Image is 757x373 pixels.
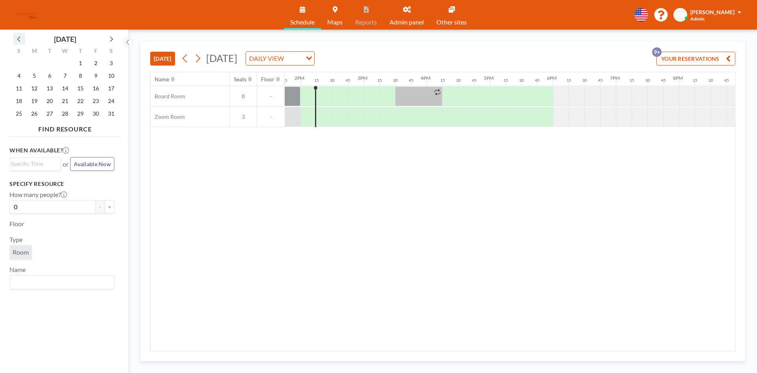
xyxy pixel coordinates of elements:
span: Room [13,248,29,256]
input: Search for option [11,277,110,287]
span: [DATE] [206,52,237,64]
div: W [58,47,73,57]
div: 30 [582,78,587,83]
span: Saturday, January 24, 2026 [106,96,117,107]
div: 7PM [610,75,620,81]
div: 15 [630,78,634,83]
div: 15 [503,78,508,83]
span: Friday, January 23, 2026 [90,96,101,107]
div: Search for option [10,276,114,289]
div: T [42,47,58,57]
div: T [73,47,88,57]
span: Sunday, January 4, 2026 [13,70,24,81]
div: Name [155,76,169,83]
span: Wednesday, January 14, 2026 [60,83,71,94]
span: Friday, January 2, 2026 [90,58,101,69]
div: 3PM [358,75,367,81]
label: How many people? [9,191,67,199]
div: 2PM [295,75,304,81]
span: Friday, January 9, 2026 [90,70,101,81]
label: Name [9,266,26,274]
span: LW [676,11,684,19]
span: Admin panel [390,19,424,25]
span: 8 [230,93,257,100]
button: [DATE] [150,52,175,66]
span: Sunday, January 11, 2026 [13,83,24,94]
span: - [257,113,285,120]
div: 15 [314,78,319,83]
span: Thursday, January 22, 2026 [75,96,86,107]
span: Zoom Room [151,113,185,120]
div: 45 [346,78,351,83]
span: Maps [327,19,343,25]
span: Monday, January 19, 2026 [29,96,40,107]
span: Available Now [74,161,111,167]
label: Type [9,236,22,244]
span: [PERSON_NAME] [690,9,735,15]
span: Other sites [436,19,467,25]
span: Monday, January 12, 2026 [29,83,40,94]
span: Monday, January 5, 2026 [29,70,40,81]
div: Search for option [246,52,314,65]
div: M [27,47,42,57]
div: 15 [693,78,697,83]
span: - [257,93,285,100]
span: Sunday, January 25, 2026 [13,108,24,119]
span: DAILY VIEW [248,53,285,64]
input: Search for option [11,159,56,168]
div: 6PM [547,75,557,81]
div: 45 [409,78,414,83]
div: [DATE] [54,34,76,45]
span: Thursday, January 1, 2026 [75,58,86,69]
span: Wednesday, January 28, 2026 [60,108,71,119]
div: Floor [261,76,274,83]
div: 45 [283,78,287,83]
span: Thursday, January 8, 2026 [75,70,86,81]
div: 30 [519,78,524,83]
div: 45 [472,78,477,83]
div: 15 [567,78,571,83]
div: 45 [661,78,666,83]
span: Monday, January 26, 2026 [29,108,40,119]
div: S [11,47,27,57]
span: Wednesday, January 21, 2026 [60,96,71,107]
div: 15 [377,78,382,83]
div: 8PM [673,75,683,81]
button: Available Now [70,157,114,171]
span: Reports [355,19,377,25]
input: Search for option [286,53,301,64]
div: Search for option [10,158,61,170]
div: 30 [645,78,650,83]
span: Schedule [290,19,315,25]
span: Board Room [151,93,185,100]
div: S [103,47,119,57]
button: - [95,200,105,214]
div: 45 [535,78,540,83]
span: or [63,160,69,168]
span: Saturday, January 17, 2026 [106,83,117,94]
div: 30 [456,78,461,83]
div: 45 [598,78,603,83]
span: 3 [230,113,257,120]
span: Friday, January 30, 2026 [90,108,101,119]
span: Admin [690,16,705,22]
div: 45 [724,78,729,83]
div: Seats [234,76,246,83]
div: 5PM [484,75,494,81]
span: Saturday, January 31, 2026 [106,108,117,119]
span: Saturday, January 10, 2026 [106,70,117,81]
span: Wednesday, January 7, 2026 [60,70,71,81]
div: 4PM [421,75,431,81]
div: 30 [709,78,713,83]
span: Sunday, January 18, 2026 [13,96,24,107]
span: Thursday, January 15, 2026 [75,83,86,94]
label: Floor [9,220,24,228]
span: Tuesday, January 27, 2026 [44,108,55,119]
h4: FIND RESOURCE [9,122,121,133]
span: Tuesday, January 13, 2026 [44,83,55,94]
img: organization-logo [13,7,41,23]
span: Tuesday, January 6, 2026 [44,70,55,81]
button: + [105,200,114,214]
span: Friday, January 16, 2026 [90,83,101,94]
div: 15 [440,78,445,83]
